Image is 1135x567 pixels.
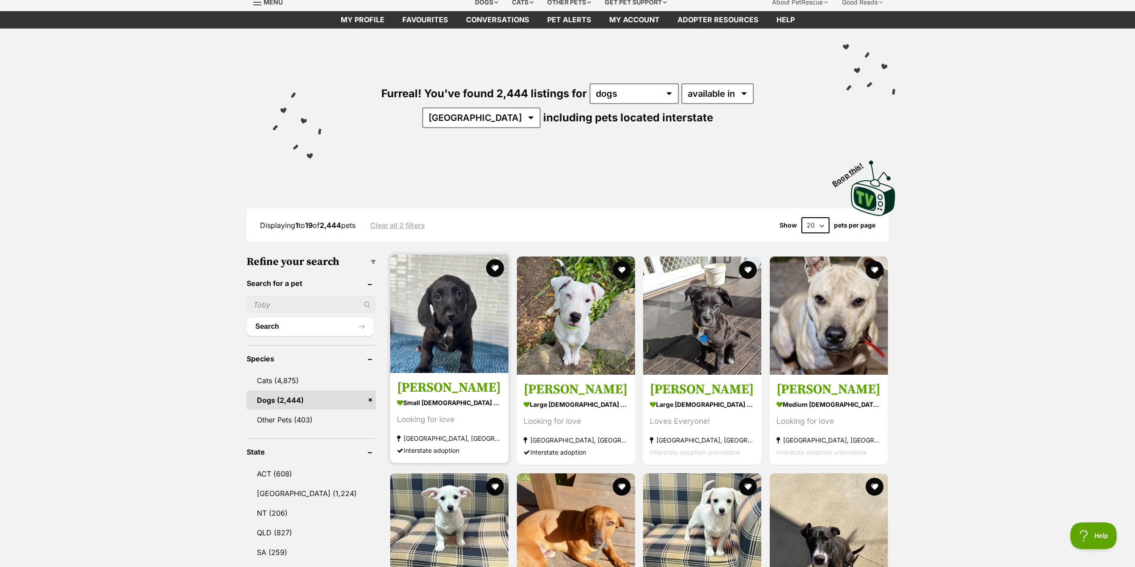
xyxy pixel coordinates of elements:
div: Looking for love [397,414,502,426]
strong: 1 [295,221,298,230]
header: State [247,448,376,456]
a: Clear all 2 filters [370,221,425,229]
input: Toby [247,296,376,313]
header: Species [247,355,376,363]
span: Interstate adoption unavailable [650,448,740,456]
span: Furreal! You've found 2,444 listings for [381,87,587,100]
div: Looking for love [776,415,881,427]
a: Cats (4,875) [247,371,376,390]
button: favourite [739,261,757,279]
a: Adopter resources [669,11,768,29]
a: NT (206) [247,504,376,522]
label: pets per page [834,222,875,229]
strong: [GEOGRAPHIC_DATA], [GEOGRAPHIC_DATA] [650,434,755,446]
img: Louie - Staffordshire Bull Terrier Dog [770,257,888,375]
a: ACT (608) [247,464,376,483]
h3: [PERSON_NAME] [650,381,755,398]
h3: [PERSON_NAME] [524,381,628,398]
img: PetRescue TV logo [851,161,896,216]
span: Interstate adoption unavailable [776,448,867,456]
header: Search for a pet [247,279,376,287]
div: Interstate adoption [397,444,502,456]
a: [PERSON_NAME] large [DEMOGRAPHIC_DATA] Dog Loves Everyone! [GEOGRAPHIC_DATA], [GEOGRAPHIC_DATA] I... [643,374,761,465]
a: Favourites [393,11,457,29]
a: [PERSON_NAME] medium [DEMOGRAPHIC_DATA] Dog Looking for love [GEOGRAPHIC_DATA], [GEOGRAPHIC_DATA]... [770,374,888,465]
a: SA (259) [247,543,376,562]
h3: [PERSON_NAME] [776,381,881,398]
span: Displaying to of pets [260,221,355,230]
strong: [GEOGRAPHIC_DATA], [GEOGRAPHIC_DATA] [776,434,881,446]
button: favourite [486,478,504,496]
button: favourite [866,261,883,279]
strong: large [DEMOGRAPHIC_DATA] Dog [650,398,755,411]
strong: medium [DEMOGRAPHIC_DATA] Dog [776,398,881,411]
a: Help [768,11,804,29]
a: Pet alerts [538,11,600,29]
strong: large [DEMOGRAPHIC_DATA] Dog [524,398,628,411]
span: Show [780,222,797,229]
span: Boop this! [830,156,871,188]
a: [PERSON_NAME] large [DEMOGRAPHIC_DATA] Dog Looking for love [GEOGRAPHIC_DATA], [GEOGRAPHIC_DATA] ... [517,374,635,465]
button: favourite [486,259,504,277]
a: Other Pets (403) [247,410,376,429]
a: QLD (827) [247,523,376,542]
img: Ollie - Staffordshire Bull Terrier Dog [643,257,761,375]
strong: [GEOGRAPHIC_DATA], [GEOGRAPHIC_DATA] [524,434,628,446]
h3: Refine your search [247,256,376,268]
button: favourite [612,261,630,279]
h3: [PERSON_NAME] [397,379,502,396]
button: favourite [739,478,757,496]
a: Dogs (2,444) [247,391,376,410]
div: Loves Everyone! [650,415,755,427]
strong: small [DEMOGRAPHIC_DATA] Dog [397,396,502,409]
div: Interstate adoption [524,446,628,458]
strong: 2,444 [320,221,341,230]
a: [GEOGRAPHIC_DATA] (1,224) [247,484,376,503]
a: [PERSON_NAME] small [DEMOGRAPHIC_DATA] Dog Looking for love [GEOGRAPHIC_DATA], [GEOGRAPHIC_DATA] ... [390,372,508,463]
a: My profile [332,11,393,29]
a: My account [600,11,669,29]
div: Looking for love [524,415,628,427]
a: conversations [457,11,538,29]
button: favourite [612,478,630,496]
iframe: Help Scout Beacon - Open [1070,522,1117,549]
a: Boop this! [851,153,896,218]
span: including pets located interstate [543,111,713,124]
button: Search [247,318,374,335]
strong: [GEOGRAPHIC_DATA], [GEOGRAPHIC_DATA] [397,432,502,444]
img: Dudley - Poodle (Toy) x Dachshund Dog [390,255,508,373]
button: favourite [866,478,883,496]
strong: 19 [305,221,313,230]
img: Lucy - Mixed breed Dog [517,257,635,375]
